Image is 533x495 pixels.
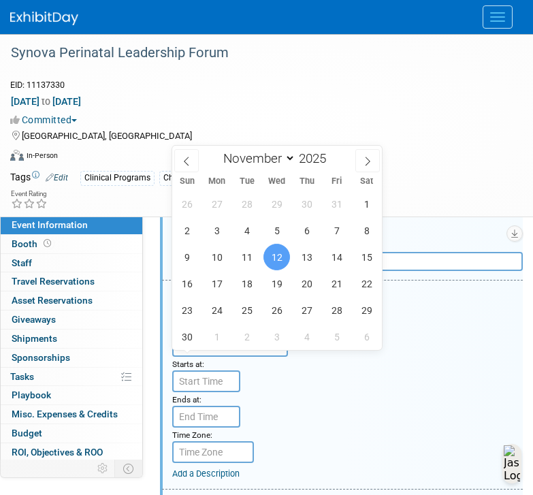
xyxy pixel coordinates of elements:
[12,257,32,268] span: Staff
[10,150,24,161] img: Format-Inperson.png
[202,177,232,186] span: Mon
[12,219,88,230] span: Event Information
[293,323,320,350] span: December 4, 2025
[323,217,350,244] span: November 7, 2025
[353,191,380,217] span: November 1, 2025
[217,150,295,167] select: Month
[1,310,142,329] a: Giveaways
[12,314,56,325] span: Giveaways
[263,191,290,217] span: October 29, 2025
[293,297,320,323] span: November 27, 2025
[10,95,82,108] span: [DATE] [DATE]
[22,131,192,141] span: [GEOGRAPHIC_DATA], [GEOGRAPHIC_DATA]
[353,244,380,270] span: November 15, 2025
[323,323,350,350] span: December 5, 2025
[26,150,58,161] div: In-Person
[10,170,68,186] td: Tags
[263,323,290,350] span: December 3, 2025
[1,424,142,443] a: Budget
[12,333,57,344] span: Shipments
[10,371,34,382] span: Tasks
[293,217,320,244] span: November 6, 2025
[12,409,118,419] span: Misc. Expenses & Credits
[293,244,320,270] span: November 13, 2025
[263,244,290,270] span: November 12, 2025
[204,191,230,217] span: October 27, 2025
[12,276,95,287] span: Travel Reservations
[293,191,320,217] span: October 30, 2025
[10,12,78,25] img: ExhibitDay
[41,238,54,249] span: Booth not reserved yet
[1,235,142,253] a: Booth
[263,297,290,323] span: November 26, 2025
[233,323,260,350] span: December 2, 2025
[1,368,142,386] a: Tasks
[46,173,68,182] a: Edit
[1,254,142,272] a: Staff
[12,389,51,400] span: Playbook
[172,395,201,404] small: Ends at:
[322,177,352,186] span: Fri
[1,405,142,424] a: Misc. Expenses & Credits
[204,270,230,297] span: November 17, 2025
[233,244,260,270] span: November 11, 2025
[292,177,322,186] span: Thu
[174,191,200,217] span: October 26, 2025
[91,460,115,477] td: Personalize Event Tab Strip
[10,113,82,127] button: Committed
[323,244,350,270] span: November 14, 2025
[233,217,260,244] span: November 4, 2025
[11,191,48,197] div: Event Rating
[323,270,350,297] span: November 21, 2025
[172,430,212,440] small: Time Zone:
[232,177,262,186] span: Tue
[12,428,42,438] span: Budget
[174,323,200,350] span: November 30, 2025
[1,272,142,291] a: Travel Reservations
[172,177,202,186] span: Sun
[233,191,260,217] span: October 28, 2025
[1,349,142,367] a: Sponsorships
[12,447,103,458] span: ROI, Objectives & ROO
[293,270,320,297] span: November 20, 2025
[174,244,200,270] span: November 9, 2025
[263,217,290,244] span: November 5, 2025
[204,217,230,244] span: November 3, 2025
[204,323,230,350] span: December 1, 2025
[39,96,52,107] span: to
[172,406,240,428] input: End Time
[115,460,143,477] td: Toggle Event Tabs
[172,468,240,479] a: Add a Description
[204,297,230,323] span: November 24, 2025
[1,443,142,462] a: ROI, Objectives & ROO
[204,244,230,270] span: November 10, 2025
[174,297,200,323] span: November 23, 2025
[262,177,292,186] span: Wed
[263,270,290,297] span: November 19, 2025
[159,171,222,185] div: Child Maternal
[174,217,200,244] span: November 2, 2025
[353,323,380,350] span: December 6, 2025
[353,270,380,297] span: November 22, 2025
[10,80,65,90] span: Event ID: 11137330
[233,270,260,297] span: November 18, 2025
[12,295,93,306] span: Asset Reservations
[174,270,200,297] span: November 16, 2025
[172,370,240,392] input: Start Time
[353,297,380,323] span: November 29, 2025
[323,191,350,217] span: October 31, 2025
[352,177,382,186] span: Sat
[172,441,254,463] input: Time Zone
[323,297,350,323] span: November 28, 2025
[12,238,54,249] span: Booth
[172,360,204,369] small: Starts at:
[80,171,155,185] div: Clinical Programs
[12,352,70,363] span: Sponsorships
[1,386,142,404] a: Playbook
[353,217,380,244] span: November 8, 2025
[233,297,260,323] span: November 25, 2025
[1,216,142,234] a: Event Information
[1,291,142,310] a: Asset Reservations
[483,5,513,29] button: Menu
[1,330,142,348] a: Shipments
